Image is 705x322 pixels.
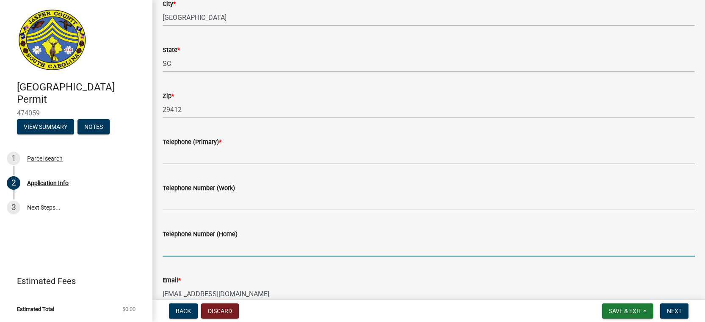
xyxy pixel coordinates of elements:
label: Telephone (Primary) [163,139,221,145]
img: Jasper County, South Carolina [17,9,88,72]
button: View Summary [17,119,74,134]
label: Telephone Number (Home) [163,232,238,237]
label: Email [163,278,181,284]
h4: [GEOGRAPHIC_DATA] Permit [17,81,146,106]
span: Next [667,308,682,314]
button: Discard [201,303,239,319]
label: Telephone Number (Work) [163,186,235,191]
div: 1 [7,152,20,165]
div: 3 [7,201,20,214]
button: Notes [77,119,110,134]
wm-modal-confirm: Summary [17,124,74,131]
div: 2 [7,176,20,190]
a: Estimated Fees [7,273,139,289]
button: Back [169,303,198,319]
label: Zip [163,93,174,99]
span: 474059 [17,109,135,117]
span: $0.00 [122,306,135,312]
label: State [163,47,180,53]
wm-modal-confirm: Notes [77,124,110,131]
button: Save & Exit [602,303,653,319]
button: Next [660,303,688,319]
span: Estimated Total [17,306,54,312]
label: City [163,1,176,7]
div: Parcel search [27,156,63,161]
span: Save & Exit [609,308,641,314]
div: Application Info [27,180,69,186]
span: Back [176,308,191,314]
